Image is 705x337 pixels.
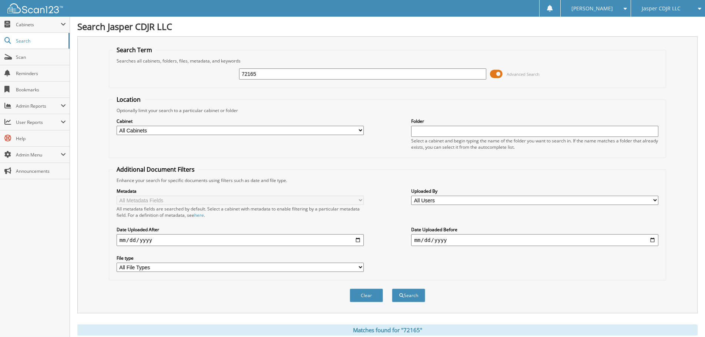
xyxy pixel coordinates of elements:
[16,54,66,60] span: Scan
[411,138,658,150] div: Select a cabinet and begin typing the name of the folder you want to search in. If the name match...
[16,119,61,125] span: User Reports
[113,165,198,173] legend: Additional Document Filters
[117,234,364,246] input: start
[16,152,61,158] span: Admin Menu
[16,103,61,109] span: Admin Reports
[16,87,66,93] span: Bookmarks
[113,58,662,64] div: Searches all cabinets, folders, files, metadata, and keywords
[16,70,66,77] span: Reminders
[113,46,156,54] legend: Search Term
[350,289,383,302] button: Clear
[507,71,540,77] span: Advanced Search
[117,118,364,124] label: Cabinet
[113,107,662,114] div: Optionally limit your search to a particular cabinet or folder
[16,21,61,28] span: Cabinets
[7,3,63,13] img: scan123-logo-white.svg
[16,38,65,44] span: Search
[117,226,364,233] label: Date Uploaded After
[77,20,698,33] h1: Search Jasper CDJR LLC
[194,212,204,218] a: here
[392,289,425,302] button: Search
[117,255,364,261] label: File type
[117,188,364,194] label: Metadata
[411,234,658,246] input: end
[16,135,66,142] span: Help
[113,95,144,104] legend: Location
[117,206,364,218] div: All metadata fields are searched by default. Select a cabinet with metadata to enable filtering b...
[77,324,698,336] div: Matches found for "72165"
[113,177,662,183] div: Enhance your search for specific documents using filters such as date and file type.
[411,118,658,124] label: Folder
[411,226,658,233] label: Date Uploaded Before
[16,168,66,174] span: Announcements
[642,6,681,11] span: Jasper CDJR LLC
[411,188,658,194] label: Uploaded By
[571,6,613,11] span: [PERSON_NAME]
